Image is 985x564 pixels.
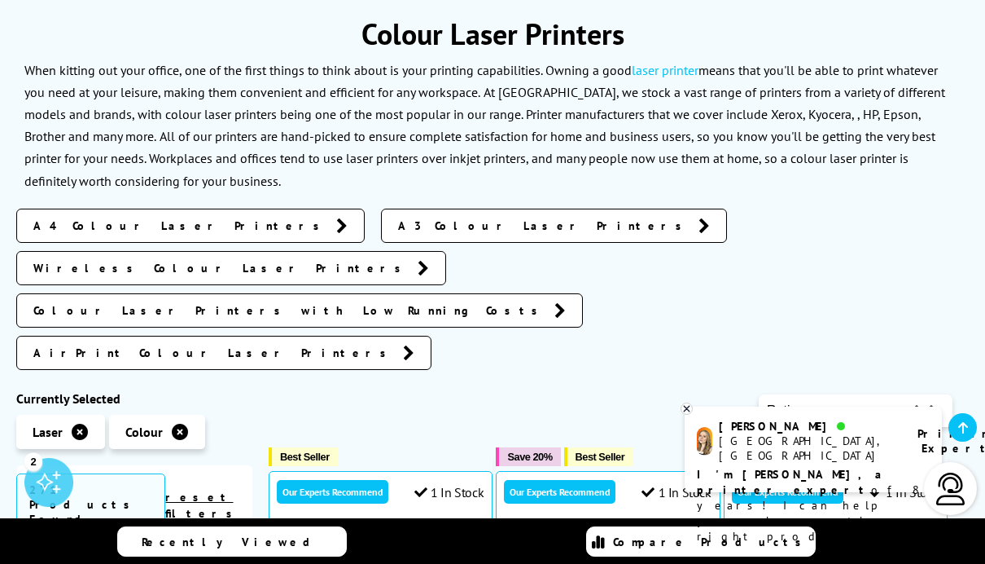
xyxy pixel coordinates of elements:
span: AirPrint Colour Laser Printers [33,345,395,361]
span: Colour Laser Printers with Low Running Costs [33,302,546,319]
button: Best Seller [269,447,338,466]
div: 2 [24,452,42,470]
h1: Colour Laser Printers [16,15,969,53]
p: of 8 years! I can help you choose the right product [697,467,930,544]
button: Best Seller [564,447,633,466]
p: All of our printers are hand-picked to ensure complete satisfaction for home and business users, ... [24,128,935,188]
span: Wireless Colour Laser Printers [33,260,409,276]
a: laser printer [632,62,698,78]
b: I'm [PERSON_NAME], a printer expert [697,467,886,497]
img: user-headset-light.svg [935,473,967,505]
span: Recently Viewed [142,535,326,549]
div: 1 In Stock [641,484,711,500]
a: reset filters [165,490,241,521]
span: 271 Products Found [16,474,165,535]
span: Best Seller [280,451,330,463]
img: amy-livechat.png [697,427,712,456]
a: Wireless Colour Laser Printers [16,251,446,285]
span: A3 Colour Laser Printers [398,218,690,234]
div: [GEOGRAPHIC_DATA], [GEOGRAPHIC_DATA] [719,434,897,463]
a: Colour Laser Printers with Low Running Costs [16,293,583,328]
a: Recently Viewed [117,527,347,557]
span: Best Seller [576,451,625,463]
a: AirPrint Colour Laser Printers [16,336,431,370]
span: A4 Colour Laser Printers [33,218,328,234]
button: Save 20% [496,447,560,466]
span: Compare Products [613,535,810,549]
a: A3 Colour Laser Printers [381,209,727,243]
div: Currently Selected [16,390,252,407]
div: Our Experts Recommend [504,480,615,504]
div: [PERSON_NAME] [719,419,897,434]
span: Save 20% [507,451,552,463]
span: Colour [125,424,163,440]
span: Sort By: [711,403,755,419]
a: Compare Products [586,527,816,557]
p: At [GEOGRAPHIC_DATA], we stock a vast range of printers from a variety of different models and br... [24,84,945,144]
span: Laser [33,424,63,440]
div: 1 In Stock [414,484,484,500]
a: A4 Colour Laser Printers [16,209,365,243]
div: Our Experts Recommend [277,480,388,504]
p: When kitting out your office, one of the first things to think about is your printing capabilitie... [24,62,938,100]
